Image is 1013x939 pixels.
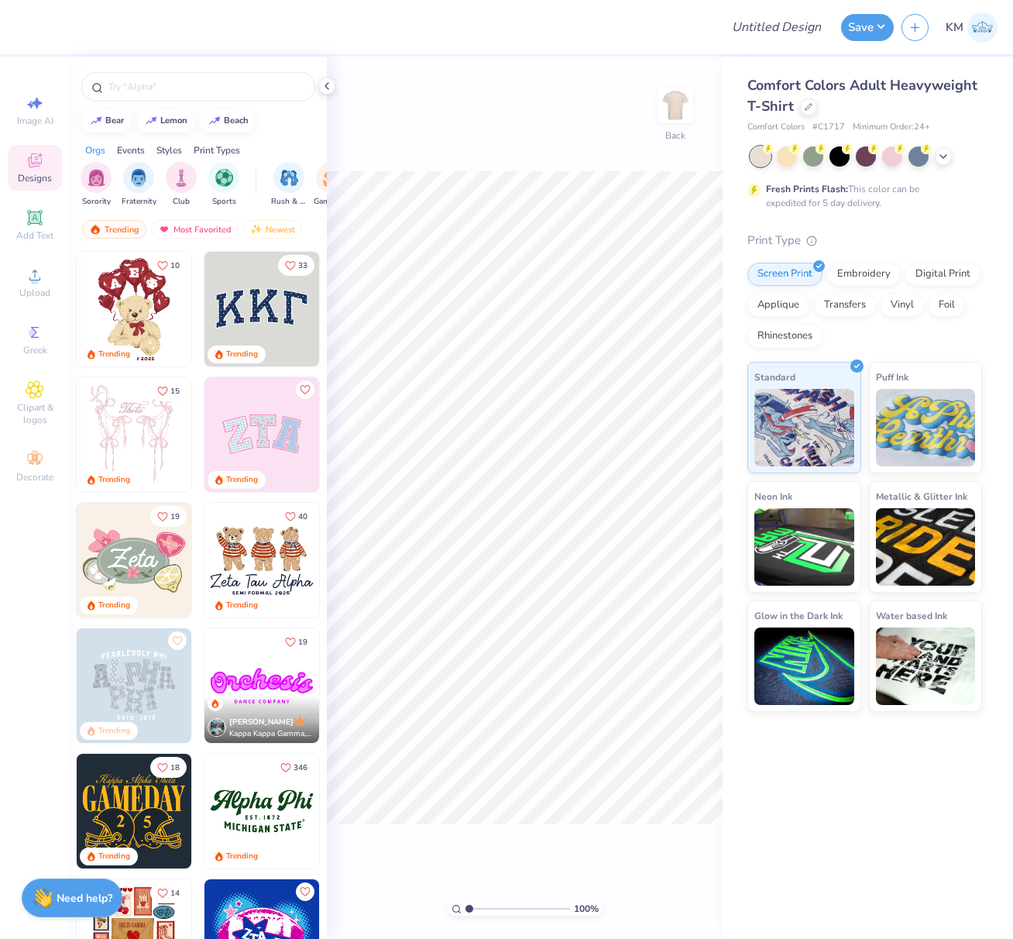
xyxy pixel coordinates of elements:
span: Sorority [82,196,111,208]
a: KM [946,12,998,43]
div: filter for Game Day [314,162,349,208]
img: Sports Image [215,169,233,187]
button: filter button [314,162,349,208]
button: filter button [208,162,239,208]
span: 19 [298,638,307,646]
div: Trending [226,851,258,862]
div: filter for Fraternity [122,162,156,208]
span: 14 [170,889,180,897]
div: Rhinestones [747,325,822,348]
img: 9980f5e8-e6a1-4b4a-8839-2b0e9349023c [204,377,319,492]
img: Game Day Image [323,169,341,187]
div: Most Favorited [151,220,239,239]
img: Water based Ink [876,628,976,705]
img: Metallic & Glitter Ink [876,508,976,586]
span: Comfort Colors [747,121,805,134]
img: trending.gif [89,224,101,235]
div: filter for Sorority [81,162,112,208]
img: 2b704b5a-84f6-4980-8295-53d958423ff9 [191,754,306,868]
span: Sports [212,196,236,208]
img: topCreatorCrown.gif [294,714,306,727]
div: Foil [929,294,965,317]
span: Kappa Kappa Gamma, [GEOGRAPHIC_DATA][US_STATE] [229,728,313,740]
input: Untitled Design [719,12,833,43]
strong: Fresh Prints Flash: [766,183,848,195]
span: 40 [298,513,307,521]
div: Trending [226,474,258,486]
div: Trending [98,349,130,360]
img: 83dda5b0-2158-48ca-832c-f6b4ef4c4536 [77,377,191,492]
span: Puff Ink [876,369,908,385]
span: Minimum Order: 24 + [853,121,930,134]
div: Trending [226,349,258,360]
img: 587403a7-0594-4a7f-b2bd-0ca67a3ff8dd [77,252,191,366]
span: Fraternity [122,196,156,208]
div: Events [117,143,145,157]
img: Newest.gif [250,224,263,235]
img: a3be6b59-b000-4a72-aad0-0c575b892a6b [204,503,319,617]
span: [PERSON_NAME] [229,717,294,727]
img: 3b9aba4f-e317-4aa7-a679-c95a879539bd [204,252,319,366]
div: Digital Print [905,263,980,286]
div: Trending [226,600,258,611]
button: filter button [122,162,156,208]
div: Transfers [814,294,876,317]
span: Clipart & logos [8,401,62,426]
button: Like [168,631,187,650]
button: Like [150,757,187,778]
div: Back [665,129,685,143]
button: Like [150,380,187,401]
img: d6d5c6c6-9b9a-4053-be8a-bdf4bacb006d [191,503,306,617]
img: 010ceb09-c6fc-40d9-b71e-e3f087f73ee6 [77,503,191,617]
button: Like [150,255,187,276]
span: Decorate [16,471,53,483]
button: Like [273,757,314,778]
img: Glow in the Dark Ink [754,628,854,705]
img: most_fav.gif [158,224,170,235]
span: Water based Ink [876,607,947,624]
img: e74243e0-e378-47aa-a400-bc6bcb25063a [191,252,306,366]
div: Trending [98,851,130,862]
strong: Need help? [57,891,112,906]
div: bear [105,116,124,125]
button: Like [278,631,314,652]
div: This color can be expedited for 5 day delivery. [766,182,956,210]
button: filter button [271,162,307,208]
img: Neon Ink [754,508,854,586]
span: 10 [170,262,180,270]
span: Neon Ink [754,488,792,504]
img: a3f22b06-4ee5-423c-930f-667ff9442f68 [191,628,306,743]
img: trend_line.gif [208,116,221,126]
div: Newest [243,220,302,239]
div: filter for Club [166,162,197,208]
span: Club [173,196,190,208]
span: Metallic & Glitter Ink [876,488,967,504]
img: 509aa579-d1dd-4753-a2ca-fe6b9b3d7ce7 [204,754,319,868]
img: e5c25cba-9be7-456f-8dc7-97e2284da968 [204,628,319,743]
button: filter button [81,162,112,208]
img: Puff Ink [876,389,976,466]
img: 5ee11766-d822-42f5-ad4e-763472bf8dcf [319,377,434,492]
div: filter for Rush & Bid [271,162,307,208]
img: b8819b5f-dd70-42f8-b218-32dd770f7b03 [77,754,191,868]
span: Add Text [16,229,53,242]
img: trend_line.gif [90,116,102,126]
div: Print Types [194,143,240,157]
img: 190a3832-2857-43c9-9a52-6d493f4406b1 [319,628,434,743]
button: Like [278,255,314,276]
button: Like [150,506,187,527]
div: Trending [98,600,130,611]
button: beach [200,109,256,132]
img: Rush & Bid Image [280,169,298,187]
div: Print Type [747,232,982,249]
span: Upload [19,287,50,299]
span: 100 % [574,902,599,916]
img: Club Image [173,169,190,187]
span: Standard [754,369,795,385]
div: Applique [747,294,809,317]
span: Glow in the Dark Ink [754,607,843,624]
span: KM [946,19,963,36]
button: lemon [136,109,194,132]
button: Like [296,380,314,399]
input: Try "Alpha" [107,79,305,95]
